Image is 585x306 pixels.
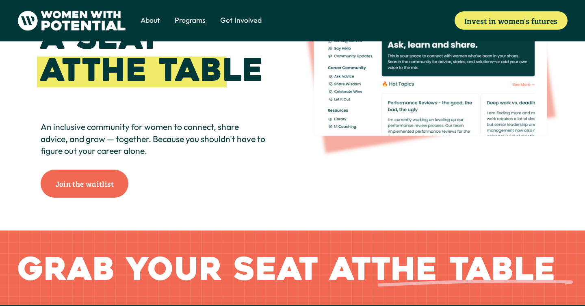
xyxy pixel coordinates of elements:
[455,11,568,30] a: Invest in women's futures
[141,15,160,26] a: folder dropdown
[175,15,206,26] a: folder dropdown
[82,50,264,90] span: The Table
[141,15,160,26] span: About
[175,15,206,26] span: Programs
[41,170,128,198] a: Join the waitlist
[371,249,556,290] span: the Table
[17,254,556,285] h1: Grab Your Seat at
[41,121,267,157] p: An inclusive community for women to connect, share advice, and grow — together. Because you shoul...
[220,15,262,26] span: Get Involved
[17,11,126,31] img: Women With Potential
[220,15,262,26] a: folder dropdown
